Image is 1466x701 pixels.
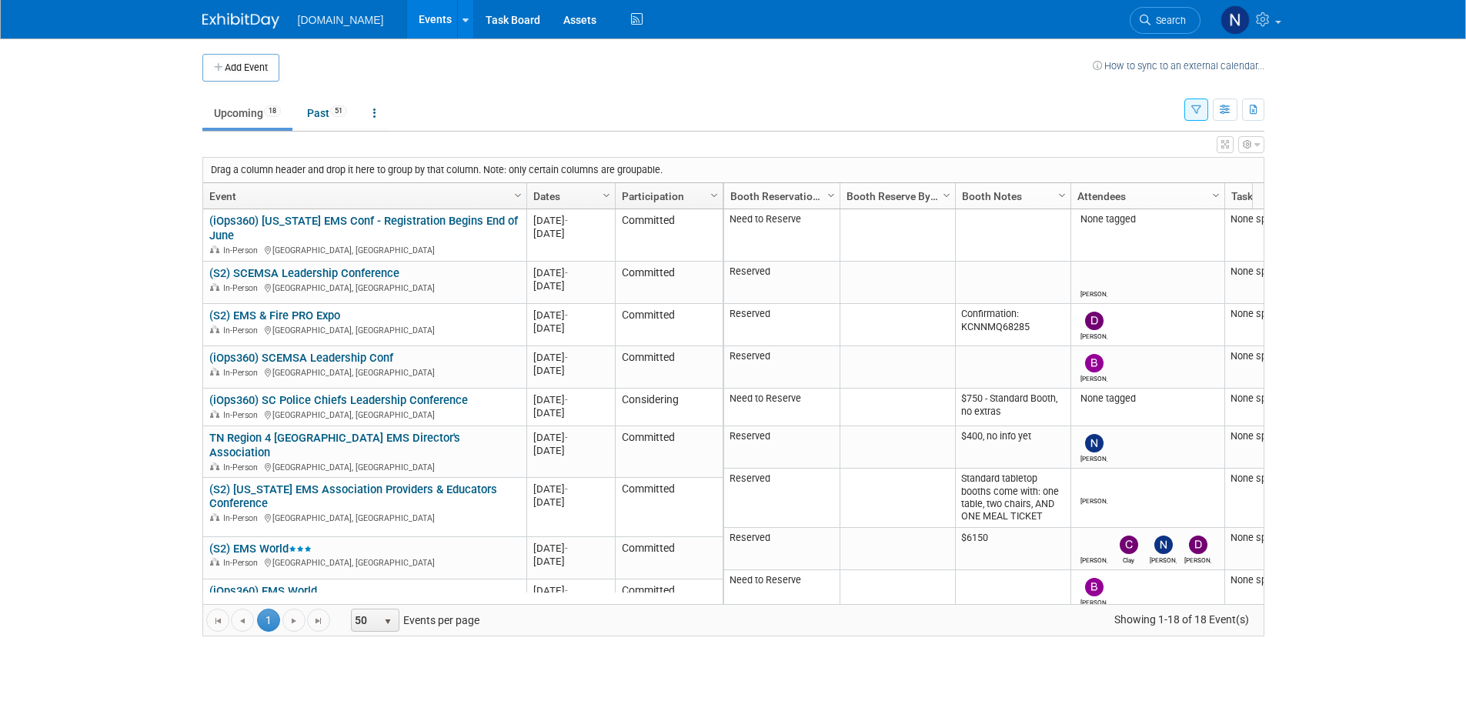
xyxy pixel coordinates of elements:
span: In-Person [223,410,262,420]
div: None specified [1231,430,1311,442]
span: 50 [352,609,378,631]
div: [DATE] [533,555,608,568]
div: Dave/Rob . [1184,554,1211,564]
div: [DATE] [533,444,608,457]
div: [DATE] [533,584,608,597]
img: Nicholas Fischer [1221,5,1250,35]
div: [DATE] [533,542,608,555]
a: (iOps360) SCEMSA Leadership Conf [209,351,393,365]
a: (S2) SCEMSA Leadership Conference [209,266,399,280]
img: In-Person Event [210,462,219,470]
a: (S2) EMS & Fire PRO Expo [209,309,340,322]
div: [DATE] [533,406,608,419]
a: Tasks [1231,183,1307,209]
div: [DATE] [533,482,608,496]
a: (iOps360) [US_STATE] EMS Conf - Registration Begins End of June [209,214,518,242]
span: In-Person [223,462,262,472]
span: Column Settings [825,189,837,202]
img: In-Person Event [210,325,219,333]
td: Committed [615,478,723,537]
img: Nicholas Fischer [1085,434,1104,452]
a: Go to the first page [206,609,229,632]
td: $6150 [955,528,1070,570]
div: [DATE] [533,309,608,322]
a: Booth Notes [962,183,1060,209]
td: Need to Reserve [724,570,840,613]
div: Drag a column header and drop it here to group by that column. Note: only certain columns are gro... [203,158,1264,182]
span: In-Person [223,368,262,378]
a: Column Settings [823,183,840,206]
div: [DATE] [533,351,608,364]
td: Committed [615,346,723,389]
div: [DATE] [533,266,608,279]
div: [DATE] [533,322,608,335]
td: Reserved [724,528,840,570]
a: Column Settings [706,183,723,206]
span: Go to the last page [312,615,325,627]
span: - [565,542,568,554]
div: None specified [1231,350,1311,362]
div: [GEOGRAPHIC_DATA], [GEOGRAPHIC_DATA] [209,460,519,473]
span: Column Settings [1210,189,1222,202]
div: None specified [1231,265,1311,278]
td: Committed [615,426,723,478]
span: Search [1150,15,1186,26]
a: Column Settings [598,183,615,206]
div: [GEOGRAPHIC_DATA], [GEOGRAPHIC_DATA] [209,243,519,256]
span: Column Settings [512,189,524,202]
div: None tagged [1077,392,1218,405]
img: Clay Terry [1120,536,1138,554]
img: Drew Saucier [1085,476,1104,495]
a: (S2) [US_STATE] EMS Association Providers & Educators Conference [209,482,497,511]
img: In-Person Event [210,368,219,376]
td: Committed [615,304,723,346]
span: In-Person [223,558,262,568]
div: [GEOGRAPHIC_DATA], [GEOGRAPHIC_DATA] [209,366,519,379]
span: 1 [257,609,280,632]
div: Drew Saucier [1080,288,1107,298]
a: Go to the previous page [231,609,254,632]
div: [DATE] [533,214,608,227]
span: In-Person [223,245,262,255]
td: Reserved [724,469,840,528]
span: - [565,483,568,495]
div: None specified [1231,574,1311,586]
td: Need to Reserve [724,389,840,426]
td: Committed [615,579,723,622]
a: Column Settings [1207,183,1224,206]
span: - [565,394,568,406]
span: 51 [330,105,347,117]
td: Reserved [724,304,840,346]
span: select [382,616,394,628]
td: Standard tabletop booths come with: one table, two chairs, AND ONE MEAL TICKET [955,469,1070,528]
a: Upcoming18 [202,98,292,128]
a: Go to the next page [282,609,306,632]
img: Dave/Rob . [1189,536,1207,554]
div: Clay Terry [1115,554,1142,564]
div: [GEOGRAPHIC_DATA], [GEOGRAPHIC_DATA] [209,323,519,336]
td: $400, no info yet [955,426,1070,469]
img: In-Person Event [210,513,219,521]
img: Nicholas Fischer [1154,536,1173,554]
span: - [565,309,568,321]
span: - [565,215,568,226]
div: [GEOGRAPHIC_DATA], [GEOGRAPHIC_DATA] [209,511,519,524]
td: Reserved [724,426,840,469]
div: None specified [1231,532,1311,544]
a: Dates [533,183,605,209]
td: Need to Reserve [724,209,840,262]
a: (iOps360) SC Police Chiefs Leadership Conference [209,393,468,407]
div: None specified [1231,392,1311,405]
div: None tagged [1077,213,1218,225]
td: Committed [615,262,723,304]
span: - [565,352,568,363]
span: Column Settings [708,189,720,202]
div: [DATE] [533,364,608,377]
a: Booth Reservation Status [730,183,830,209]
img: In-Person Event [210,558,219,566]
img: ExhibitDay [202,13,279,28]
span: In-Person [223,325,262,335]
div: Dave/Rob . [1080,330,1107,340]
img: Dave/Rob . [1085,312,1104,330]
div: [DATE] [533,393,608,406]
